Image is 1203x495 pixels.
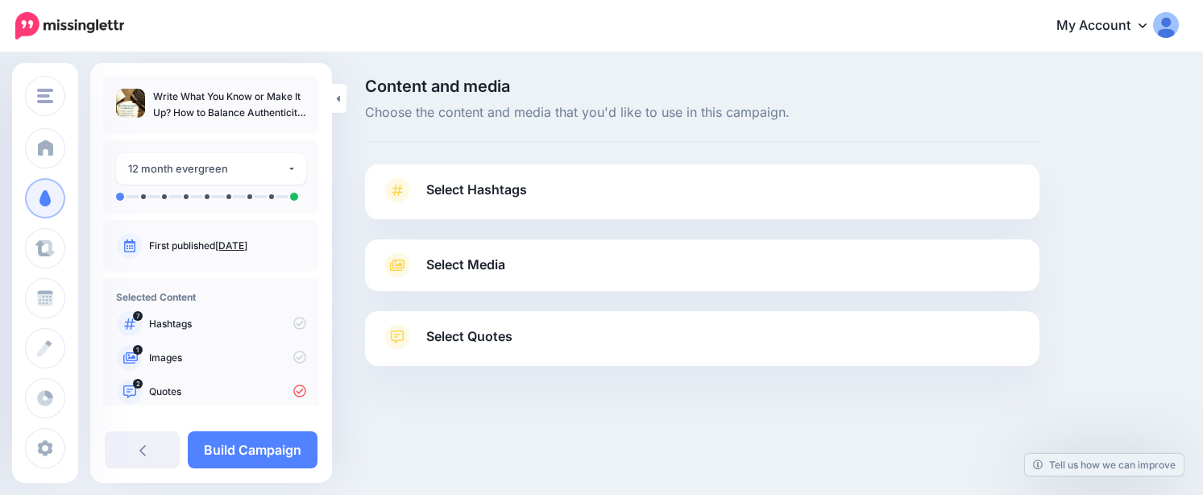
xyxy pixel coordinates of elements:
[149,317,306,331] p: Hashtags
[365,102,1039,123] span: Choose the content and media that you'd like to use in this campaign.
[149,385,306,399] p: Quotes
[381,324,1023,366] a: Select Quotes
[153,89,306,121] p: Write What You Know or Make It Up? How to Balance Authenticity and Creativity in Fiction
[1040,6,1179,46] a: My Account
[1025,454,1184,476] a: Tell us how we can improve
[381,177,1023,219] a: Select Hashtags
[128,160,287,178] div: 12 month evergreen
[116,153,306,185] button: 12 month evergreen
[149,351,306,365] p: Images
[149,239,306,253] p: First published
[116,89,145,118] img: 3d9a91cb5e6b9b8dd5857ed2773c408e_thumb.jpg
[37,89,53,103] img: menu.png
[133,345,143,355] span: 1
[133,379,143,389] span: 2
[426,179,527,201] span: Select Hashtags
[426,254,505,276] span: Select Media
[381,252,1023,278] a: Select Media
[133,311,143,321] span: 7
[365,78,1039,94] span: Content and media
[215,239,247,252] a: [DATE]
[426,326,512,347] span: Select Quotes
[116,291,306,303] h4: Selected Content
[15,12,124,40] img: Missinglettr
